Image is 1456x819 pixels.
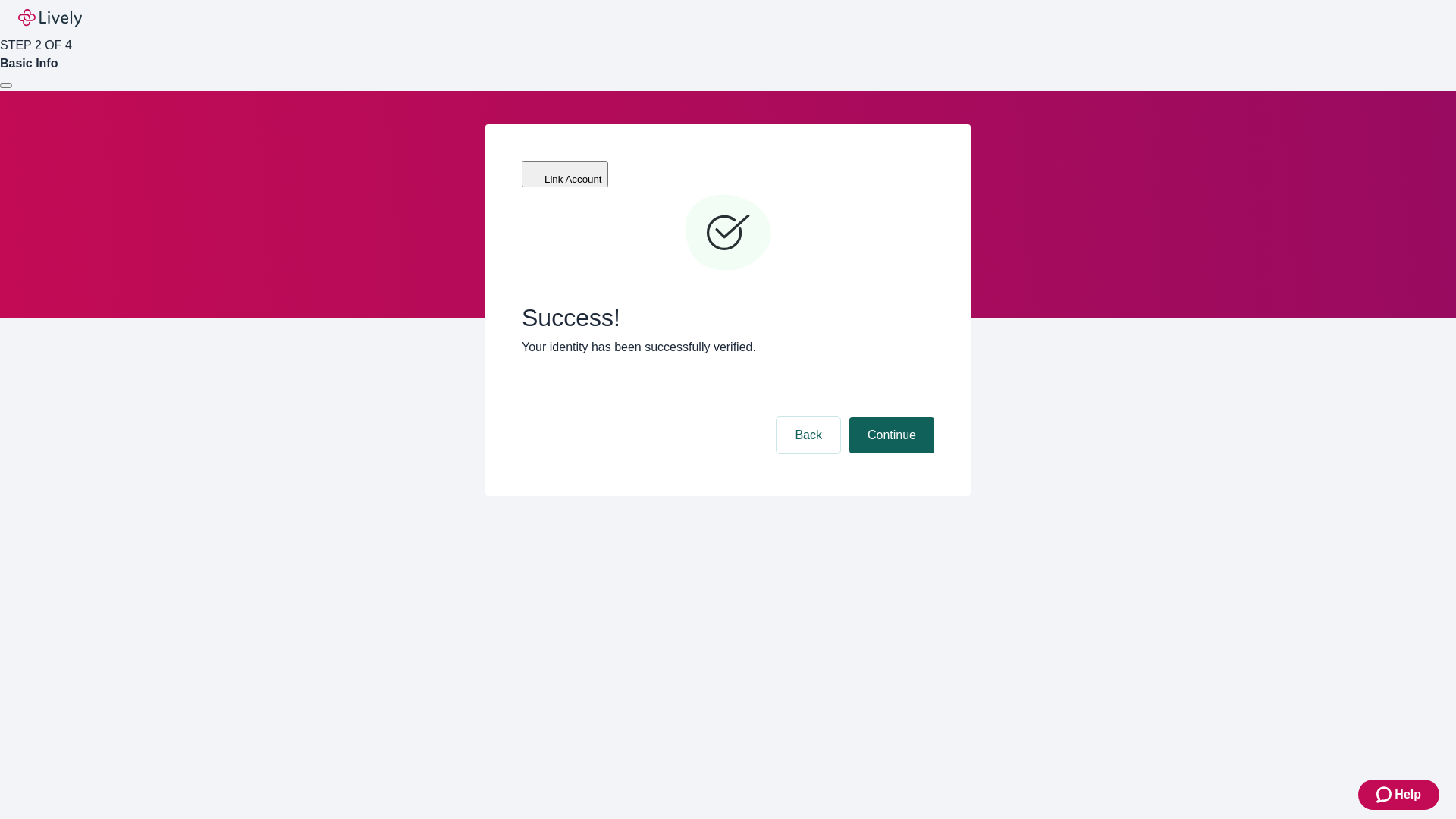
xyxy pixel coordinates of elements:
svg: Zendesk support icon [1376,786,1395,804]
button: Link Account [522,161,608,187]
span: Help [1395,786,1421,804]
button: Back [777,417,840,453]
span: Success! [522,303,934,332]
img: Lively [18,9,82,27]
svg: Checkmark icon [682,188,773,279]
button: Continue [849,417,934,453]
p: Your identity has been successfully verified. [522,338,934,356]
button: Zendesk support iconHelp [1358,780,1439,810]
